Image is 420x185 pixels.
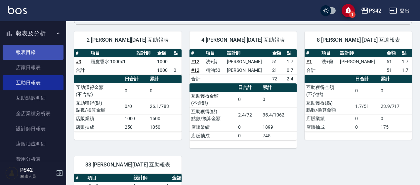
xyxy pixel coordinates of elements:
td: 合計 [74,66,89,74]
span: 1 [349,11,356,18]
td: 51 [385,57,400,66]
th: 點 [285,49,297,58]
td: 0 [354,114,379,123]
td: 0 [148,83,181,99]
td: 0 [236,123,261,131]
td: 合計 [305,66,320,74]
span: 2 [PERSON_NAME][DATE] 互助報表 [82,37,174,43]
th: 金額 [155,49,172,58]
th: 日合計 [236,83,261,92]
td: 0 [236,92,261,107]
th: 設計師 [338,49,385,58]
td: [PERSON_NAME] [225,57,271,66]
td: 250 [123,123,148,131]
th: # [74,49,89,58]
th: 設計師 [135,49,155,58]
td: 1899 [261,123,297,131]
td: [PERSON_NAME] [225,66,271,74]
td: 1.7/51 [354,99,379,114]
a: 報表目錄 [3,45,63,60]
td: 1.7 [285,57,297,66]
a: #12 [191,59,199,64]
table: a dense table [305,49,412,75]
button: PS42 [358,4,384,18]
td: 1000 [123,114,148,123]
td: 1.7 [400,66,412,74]
td: 合計 [189,74,204,83]
th: 點 [400,49,412,58]
td: 0 [379,114,412,123]
button: 報表及分析 [3,25,63,42]
td: [PERSON_NAME] [338,57,385,66]
td: 洗+剪 [204,57,225,66]
button: 登出 [387,5,412,17]
td: 精油50 [204,66,225,74]
td: 51 [385,66,400,74]
th: 項目 [320,49,338,58]
td: 1000 [155,66,172,74]
th: 金額 [170,174,184,182]
a: 設計師日報表 [3,121,63,136]
td: 35.4/1062 [261,107,297,123]
th: 累計 [148,75,181,83]
td: 175 [379,123,412,131]
th: 累計 [261,83,297,92]
img: Person [5,166,19,180]
th: 項目 [86,174,132,182]
a: 店販抽成明細 [3,136,63,152]
td: 互助獲得金額 (不含點) [305,83,354,99]
td: 店販業績 [74,114,123,123]
span: 4 [PERSON_NAME] [DATE] 互助報表 [197,37,289,43]
img: Logo [8,6,27,14]
td: 0/0 [123,99,148,114]
td: 互助獲得(點) 點數/換算金額 [74,99,123,114]
td: 店販業績 [189,123,236,131]
td: 0.7 [285,66,297,74]
a: #1 [306,59,312,64]
td: 0 [354,83,379,99]
td: 2.4 [285,74,297,83]
table: a dense table [305,75,412,132]
th: # [74,174,86,182]
a: #9 [76,59,81,64]
table: a dense table [189,83,297,140]
th: 金額 [385,49,400,58]
p: 服務人員 [20,173,54,179]
th: 金額 [271,49,285,58]
h5: PS42 [20,167,54,173]
table: a dense table [74,75,182,132]
td: 店販抽成 [189,131,236,140]
a: 全店業績分析表 [3,106,63,121]
td: 1000 [155,57,172,66]
td: 店販業績 [305,114,354,123]
th: 累計 [379,75,412,83]
a: #12 [191,68,199,73]
td: 0 [379,83,412,99]
td: 互助獲得金額 (不含點) [189,92,236,107]
th: 日合計 [123,75,148,83]
a: 互助日報表 [3,75,63,90]
a: 費用分析表 [3,152,63,167]
td: 2.4/72 [236,107,261,123]
td: 店販抽成 [74,123,123,131]
th: 設計師 [132,174,170,182]
th: 日合計 [354,75,379,83]
td: 1050 [148,123,181,131]
td: 0 [123,83,148,99]
div: PS42 [369,7,381,15]
td: 72 [271,74,285,83]
th: 設計師 [225,49,271,58]
td: 745 [261,131,297,140]
td: 店販抽成 [305,123,354,131]
td: 互助獲得(點) 點數/換算金額 [189,107,236,123]
th: 項目 [204,49,225,58]
th: # [189,49,204,58]
td: 0 [261,92,297,107]
table: a dense table [189,49,297,83]
button: save [342,4,355,17]
table: a dense table [74,49,182,75]
td: 1500 [148,114,181,123]
td: 21 [271,66,285,74]
td: 洗+剪 [320,57,338,66]
a: 互助點數明細 [3,90,63,106]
